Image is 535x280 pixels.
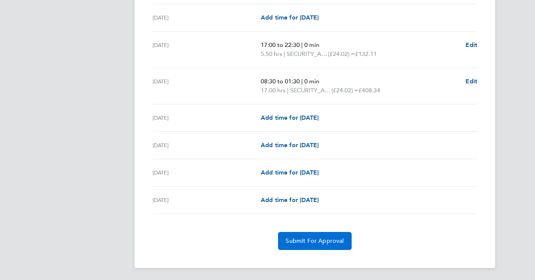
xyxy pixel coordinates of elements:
[465,41,477,50] a: Edit
[261,87,286,94] span: 17.00 hrs
[286,237,344,245] span: Submit For Approval
[261,168,319,177] a: Add time for [DATE]
[261,169,319,176] span: Add time for [DATE]
[261,113,319,122] a: Add time for [DATE]
[284,50,285,57] span: |
[153,77,261,95] div: [DATE]
[261,41,300,48] span: 17:00 to 22:30
[328,50,355,57] span: (£24.02) =
[153,13,261,22] div: [DATE]
[261,50,282,57] span: 5.50 hrs
[355,50,377,57] span: £132.11
[261,196,319,203] span: Add time for [DATE]
[153,196,261,205] div: [DATE]
[287,87,289,94] span: |
[304,41,319,48] span: 0 min
[465,77,477,86] a: Edit
[358,87,380,94] span: £408.34
[261,196,319,205] a: Add time for [DATE]
[301,41,303,48] span: |
[261,142,319,149] span: Add time for [DATE]
[153,41,261,59] div: [DATE]
[261,114,319,121] span: Add time for [DATE]
[261,14,319,21] span: Add time for [DATE]
[331,87,358,94] span: (£24.02) =
[465,41,477,48] span: Edit
[287,50,328,59] span: SECURITY_AWAY_MATCHES
[153,141,261,150] div: [DATE]
[290,86,331,95] span: SECURITY_AWAY_MATCHES
[153,168,261,177] div: [DATE]
[261,13,319,22] a: Add time for [DATE]
[465,78,477,85] span: Edit
[304,78,319,85] span: 0 min
[153,113,261,122] div: [DATE]
[278,232,351,250] button: Submit For Approval
[261,141,319,150] a: Add time for [DATE]
[261,78,300,85] span: 08:30 to 01:30
[301,78,303,85] span: |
